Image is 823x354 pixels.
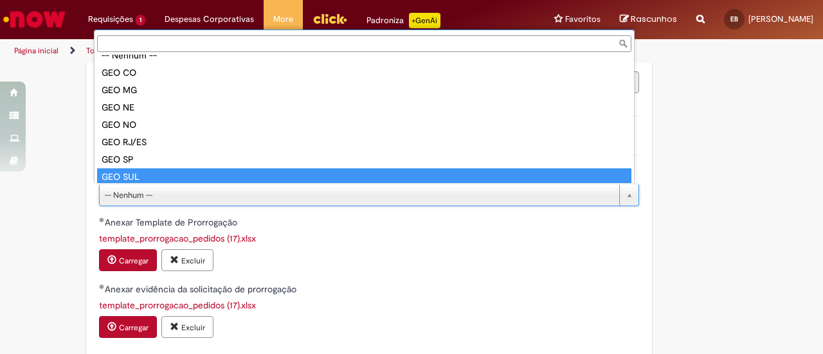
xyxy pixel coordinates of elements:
div: -- Nenhum -- [97,47,631,64]
div: GEO NO [97,116,631,134]
div: GEO SP [97,151,631,168]
div: GEO NE [97,99,631,116]
div: GEO SUL [97,168,631,186]
div: GEO CO [97,64,631,82]
div: GEO RJ/ES [97,134,631,151]
div: GEO MG [97,82,631,99]
ul: Geografia [95,55,634,183]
